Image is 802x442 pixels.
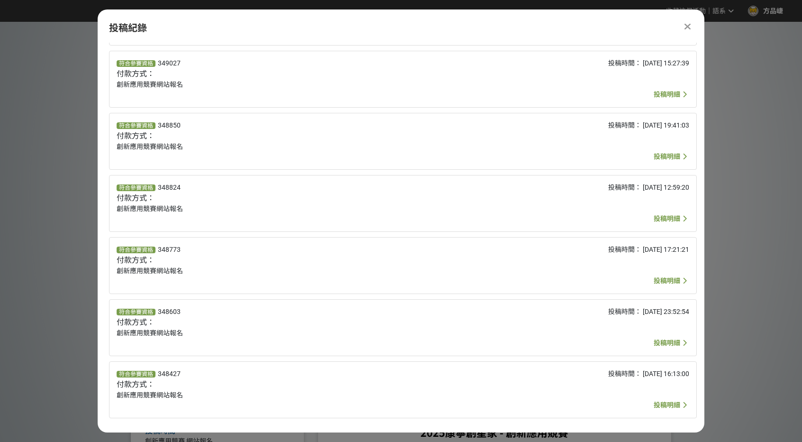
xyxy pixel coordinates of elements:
span: 符合參賽資格 [117,184,155,191]
span: 投稿時間： [DATE] 19:41:03 [608,121,689,129]
span: 付款方式： [117,380,155,389]
span: 符合參賽資格 [117,247,155,253]
span: 348427 [158,370,181,378]
span: 符合參賽資格 [117,122,155,129]
h1: 2025 康寧創星家 - 創新應用競賽 [19,22,783,67]
span: 付款方式： [117,256,155,265]
span: ｜ [706,6,712,16]
span: 投稿時間： [DATE] 17:21:21 [608,246,689,253]
span: 投稿時間： [DATE] 12:59:20 [608,184,689,191]
span: 創新應用競賽網站報名 [117,391,183,399]
span: 348603 [158,308,181,315]
span: 付款方式： [117,131,155,140]
div: 投稿紀錄 [109,21,693,35]
span: 348773 [158,246,181,253]
span: 投稿明細 [654,339,680,347]
span: 創新應用競賽網站報名 [117,205,183,212]
span: 收藏這個活動 [666,7,706,15]
span: 符合參賽資格 [117,309,155,315]
span: 創新應用競賽網站報名 [117,329,183,337]
span: 投稿明細 [654,401,680,409]
span: 創新應用競賽網站報名 [117,143,183,150]
span: 投稿明細 [654,215,680,222]
strong: 2025康寧創星家 - 創新應用競賽 [420,424,568,440]
span: 349027 [158,59,181,67]
span: 投稿時間： [DATE] 23:52:54 [608,308,689,315]
span: 符合參賽資格 [117,60,155,67]
span: 投稿明細 [654,277,680,285]
span: 語系 [712,7,726,15]
span: 創新應用競賽網站報名 [117,267,183,275]
span: 符合參賽資格 [117,371,155,378]
span: 投稿時間： [DATE] 15:27:39 [608,59,689,67]
span: 348824 [158,184,181,191]
span: 投稿明細 [654,91,680,98]
span: 348850 [158,121,181,129]
span: 投稿時間： [DATE] 16:13:00 [608,370,689,378]
span: 創新應用競賽網站報名 [117,81,183,88]
span: 付款方式： [117,193,155,203]
span: 付款方式： [117,69,155,78]
span: 付款方式： [117,318,155,327]
span: 投稿明細 [654,153,680,160]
